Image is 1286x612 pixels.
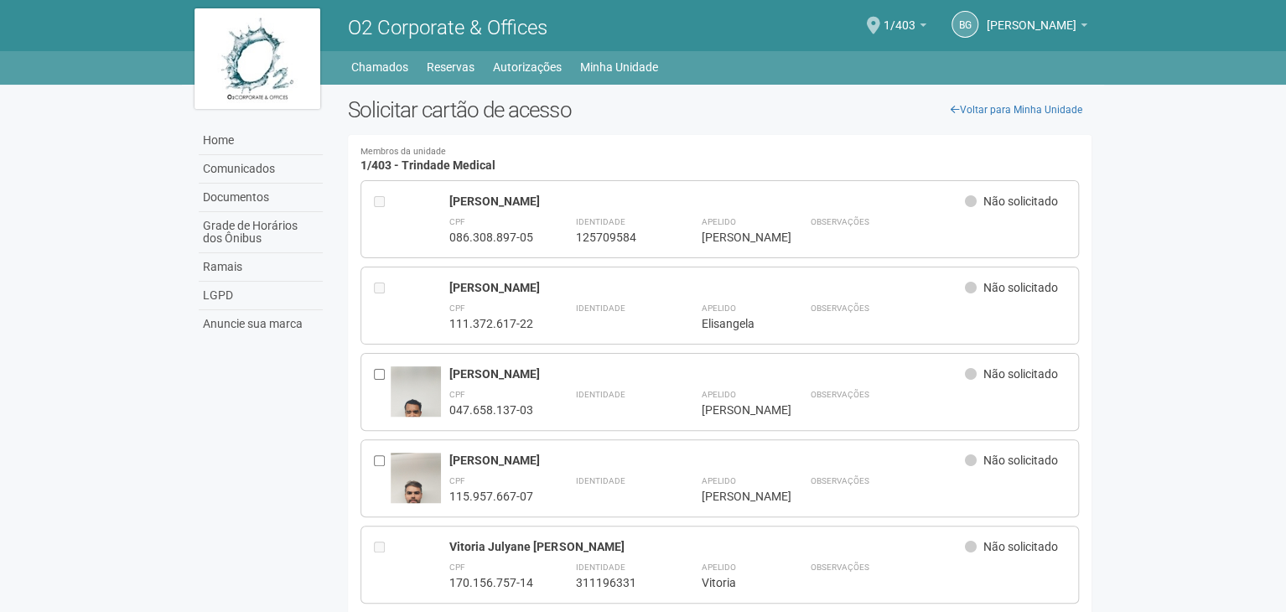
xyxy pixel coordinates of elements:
[449,539,965,554] div: Vitoria Julyane [PERSON_NAME]
[701,217,735,226] strong: Apelido
[449,390,465,399] strong: CPF
[449,476,465,485] strong: CPF
[701,476,735,485] strong: Apelido
[449,303,465,313] strong: CPF
[987,21,1087,34] a: [PERSON_NAME]
[701,402,768,418] div: [PERSON_NAME]
[983,194,1058,208] span: Não solicitado
[199,127,323,155] a: Home
[701,303,735,313] strong: Apelido
[449,230,533,245] div: 086.308.897-05
[391,453,441,542] img: user.jpg
[360,148,1079,172] h4: 1/403 - Trindade Medical
[575,230,659,245] div: 125709584
[810,217,869,226] strong: Observações
[449,316,533,331] div: 111.372.617-22
[449,453,965,468] div: [PERSON_NAME]
[449,366,965,381] div: [PERSON_NAME]
[701,575,768,590] div: Vitoria
[701,316,768,331] div: Elisangela
[987,3,1076,32] span: Bruna Garrido
[884,3,915,32] span: 1/403
[360,148,1079,157] small: Membros da unidade
[194,8,320,109] img: logo.jpg
[810,563,869,572] strong: Observações
[575,303,625,313] strong: Identidade
[199,253,323,282] a: Ramais
[348,97,1092,122] h2: Solicitar cartão de acesso
[348,16,547,39] span: O2 Corporate & Offices
[701,230,768,245] div: [PERSON_NAME]
[941,97,1092,122] a: Voltar para Minha Unidade
[199,212,323,253] a: Grade de Horários dos Ônibus
[391,366,441,456] img: user.jpg
[983,281,1058,294] span: Não solicitado
[701,489,768,504] div: [PERSON_NAME]
[884,21,926,34] a: 1/403
[983,540,1058,553] span: Não solicitado
[701,390,735,399] strong: Apelido
[575,476,625,485] strong: Identidade
[351,55,408,79] a: Chamados
[983,367,1058,381] span: Não solicitado
[427,55,474,79] a: Reservas
[575,390,625,399] strong: Identidade
[199,155,323,184] a: Comunicados
[449,575,533,590] div: 170.156.757-14
[580,55,658,79] a: Minha Unidade
[575,563,625,572] strong: Identidade
[952,11,978,38] a: BG
[199,282,323,310] a: LGPD
[199,184,323,212] a: Documentos
[449,402,533,418] div: 047.658.137-03
[449,280,965,295] div: [PERSON_NAME]
[449,489,533,504] div: 115.957.667-07
[493,55,562,79] a: Autorizações
[810,390,869,399] strong: Observações
[449,563,465,572] strong: CPF
[575,217,625,226] strong: Identidade
[810,476,869,485] strong: Observações
[701,563,735,572] strong: Apelido
[575,575,659,590] div: 311196331
[810,303,869,313] strong: Observações
[449,217,465,226] strong: CPF
[983,454,1058,467] span: Não solicitado
[449,194,965,209] div: [PERSON_NAME]
[199,310,323,338] a: Anuncie sua marca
